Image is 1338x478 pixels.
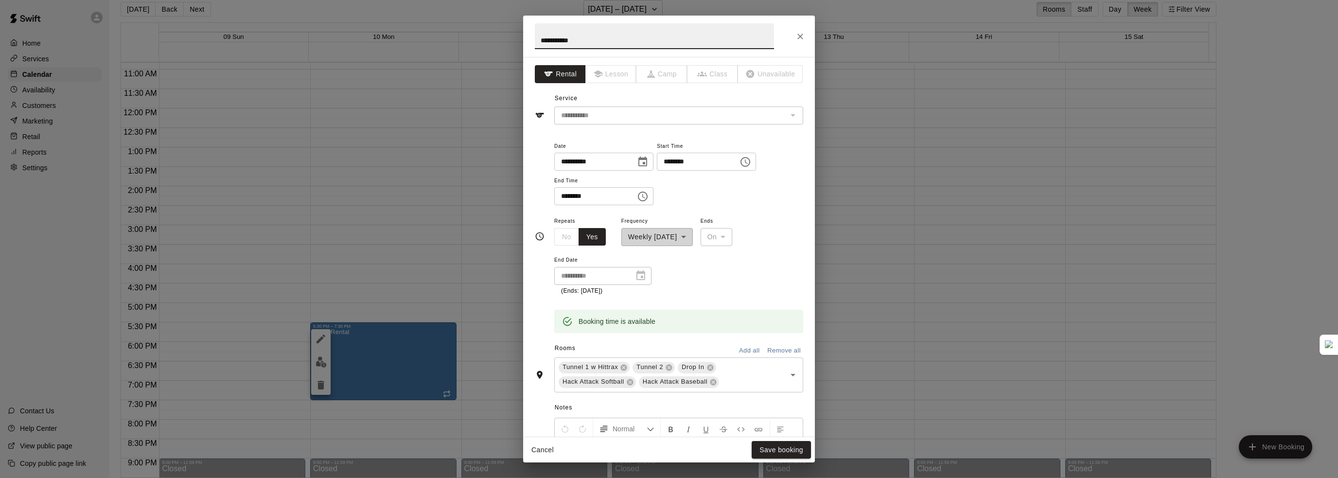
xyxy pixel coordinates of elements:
[579,228,606,246] button: Yes
[738,65,803,83] span: The type of an existing booking cannot be changed
[574,420,591,438] button: Redo
[535,370,545,380] svg: Rooms
[1325,340,1334,349] img: Detect Auto
[633,362,667,372] span: Tunnel 2
[701,215,733,228] span: Ends
[633,187,652,206] button: Choose time, selected time is 7:30 PM
[633,152,652,172] button: Choose date, selected date is Nov 10, 2025
[559,376,636,388] div: Hack Attack Softball
[639,376,719,388] div: Hack Attack Baseball
[678,362,708,372] span: Drop In
[680,420,697,438] button: Format Italics
[559,362,630,373] div: Tunnel 1 w Hittrax
[636,65,687,83] span: The type of an existing booking cannot be changed
[701,228,733,246] div: On
[527,441,558,459] button: Cancel
[786,368,800,382] button: Open
[595,420,658,438] button: Formatting Options
[687,65,739,83] span: The type of an existing booking cannot be changed
[559,377,628,387] span: Hack Attack Softball
[772,420,789,438] button: Left Align
[733,420,749,438] button: Insert Code
[765,343,803,358] button: Remove all
[633,362,675,373] div: Tunnel 2
[554,175,653,188] span: End Time
[613,424,647,434] span: Normal
[621,215,693,228] span: Frequency
[663,420,679,438] button: Format Bold
[554,228,606,246] div: outlined button group
[557,420,573,438] button: Undo
[555,95,578,102] span: Service
[734,343,765,358] button: Add all
[555,400,803,416] span: Notes
[561,286,645,296] p: (Ends: [DATE])
[535,110,545,120] svg: Service
[698,420,714,438] button: Format Underline
[535,65,586,83] button: Rental
[554,215,614,228] span: Repeats
[752,441,811,459] button: Save booking
[579,313,655,330] div: Booking time is available
[639,377,711,387] span: Hack Attack Baseball
[554,106,803,124] div: The service of an existing booking cannot be changed
[535,231,545,241] svg: Timing
[554,254,651,267] span: End Date
[750,420,767,438] button: Insert Link
[555,345,576,352] span: Rooms
[586,65,637,83] span: The type of an existing booking cannot be changed
[736,152,755,172] button: Choose time, selected time is 5:30 PM
[792,28,809,45] button: Close
[678,362,716,373] div: Drop In
[657,140,756,153] span: Start Time
[554,140,653,153] span: Date
[715,420,732,438] button: Format Strikethrough
[559,362,622,372] span: Tunnel 1 w Hittrax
